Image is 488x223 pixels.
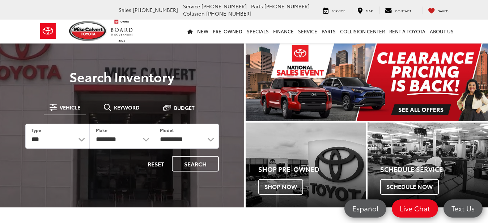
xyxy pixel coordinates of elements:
[444,199,483,218] a: Text Us
[31,127,41,133] label: Type
[319,20,338,43] a: Parts
[206,10,251,17] span: [PHONE_NUMBER]
[396,204,434,213] span: Live Chat
[344,199,386,218] a: Español
[428,20,456,43] a: About Us
[160,127,174,133] label: Model
[368,123,488,207] div: Toyota
[211,20,245,43] a: Pre-Owned
[195,20,211,43] a: New
[368,123,488,207] a: Schedule Service Schedule Now
[318,7,351,14] a: Service
[332,8,345,13] span: Service
[395,8,411,13] span: Contact
[379,7,417,14] a: Contact
[246,123,366,207] a: Shop Pre-Owned Shop Now
[380,166,488,173] h4: Schedule Service
[96,127,107,133] label: Make
[185,20,195,43] a: Home
[387,20,428,43] a: Rent a Toyota
[133,6,178,13] span: [PHONE_NUMBER]
[423,7,454,14] a: My Saved Vehicles
[349,204,382,213] span: Español
[251,3,263,10] span: Parts
[438,8,449,13] span: Saved
[119,6,131,13] span: Sales
[15,69,229,84] h3: Search Inventory
[34,19,61,43] img: Toyota
[183,3,200,10] span: Service
[352,7,378,14] a: Map
[246,123,366,207] div: Toyota
[448,204,478,213] span: Text Us
[338,20,387,43] a: Collision Center
[264,3,310,10] span: [PHONE_NUMBER]
[174,105,195,110] span: Budget
[141,156,170,172] button: Reset
[69,21,107,41] img: Mike Calvert Toyota
[366,8,373,13] span: Map
[114,105,140,110] span: Keyword
[245,20,271,43] a: Specials
[258,179,303,194] span: Shop Now
[183,10,205,17] span: Collision
[392,199,438,218] a: Live Chat
[172,156,219,172] button: Search
[201,3,247,10] span: [PHONE_NUMBER]
[296,20,319,43] a: Service
[258,166,366,173] h4: Shop Pre-Owned
[380,179,439,194] span: Schedule Now
[60,105,80,110] span: Vehicle
[271,20,296,43] a: Finance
